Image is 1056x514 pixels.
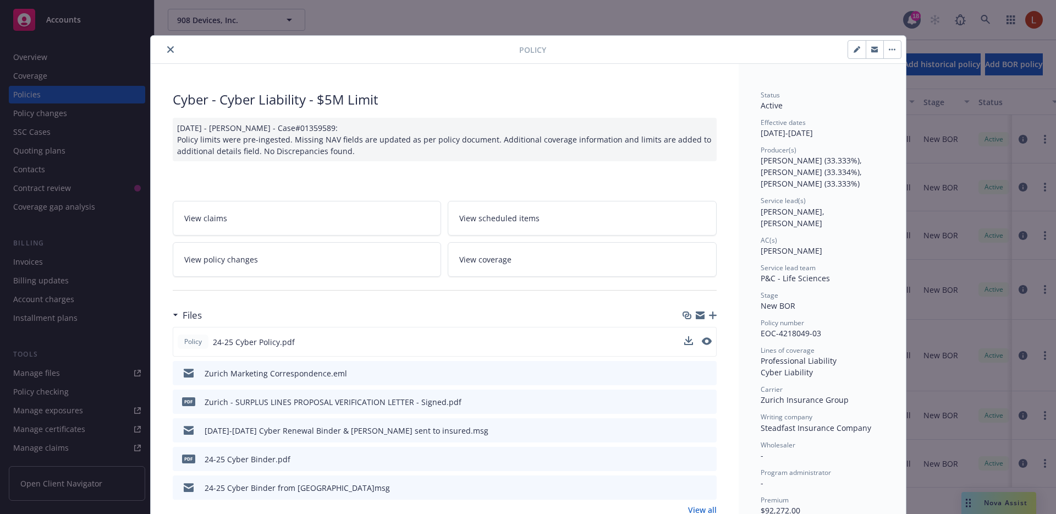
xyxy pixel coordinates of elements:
span: Policy [182,337,204,347]
span: Program administrator [761,468,831,477]
span: pdf [182,397,195,406]
span: Writing company [761,412,812,422]
button: preview file [702,482,712,494]
span: View claims [184,212,227,224]
div: [DATE] - [PERSON_NAME] - Case#01359589: Policy limits were pre-ingested. Missing NAV fields are u... [173,118,717,161]
span: AC(s) [761,236,777,245]
span: Producer(s) [761,145,796,155]
span: Steadfast Insurance Company [761,423,871,433]
div: Professional Liability [761,355,884,367]
span: Premium [761,495,789,505]
button: download file [684,336,693,348]
div: [DATE] - [DATE] [761,118,884,139]
span: - [761,478,763,488]
button: close [164,43,177,56]
button: download file [685,482,694,494]
div: Cyber Liability [761,367,884,378]
div: 24-25 Cyber Binder.pdf [205,453,290,465]
button: download file [685,425,694,436]
div: Zurich - SURPLUS LINES PROPOSAL VERIFICATION LETTER - Signed.pdf [205,396,461,408]
span: - [761,450,763,461]
button: preview file [702,337,712,345]
span: [PERSON_NAME] (33.333%), [PERSON_NAME] (33.334%), [PERSON_NAME] (33.333%) [761,155,864,189]
h3: Files [183,308,202,322]
a: View claims [173,201,442,236]
span: Zurich Insurance Group [761,395,849,405]
div: Cyber - Cyber Liability - $5M Limit [173,90,717,109]
span: Carrier [761,385,783,394]
span: Status [761,90,780,100]
span: Stage [761,291,778,300]
a: View coverage [448,242,717,277]
span: pdf [182,455,195,463]
span: P&C - Life Sciences [761,273,830,283]
button: download file [685,453,694,465]
span: New BOR [761,300,795,311]
span: Effective dates [761,118,806,127]
span: Active [761,100,783,111]
button: preview file [702,396,712,408]
a: View policy changes [173,242,442,277]
button: preview file [702,425,712,436]
div: 24-25 Cyber Binder from [GEOGRAPHIC_DATA]msg [205,482,390,494]
span: Policy number [761,318,804,327]
button: download file [685,396,694,408]
span: EOC-4218049-03 [761,328,821,338]
span: Policy [519,44,546,56]
span: 24-25 Cyber Policy.pdf [213,336,295,348]
span: View coverage [459,254,512,265]
span: Lines of coverage [761,346,815,355]
span: [PERSON_NAME] [761,245,822,256]
span: Service lead team [761,263,816,272]
button: download file [684,336,693,345]
span: [PERSON_NAME], [PERSON_NAME] [761,206,827,228]
button: download file [685,368,694,379]
div: Files [173,308,202,322]
span: View policy changes [184,254,258,265]
a: View scheduled items [448,201,717,236]
button: preview file [702,368,712,379]
span: Service lead(s) [761,196,806,205]
button: preview file [702,336,712,348]
span: Wholesaler [761,440,795,450]
div: Zurich Marketing Correspondence.eml [205,368,347,379]
span: View scheduled items [459,212,540,224]
button: preview file [702,453,712,465]
div: [DATE]-[DATE] Cyber Renewal Binder & [PERSON_NAME] sent to insured.msg [205,425,488,436]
